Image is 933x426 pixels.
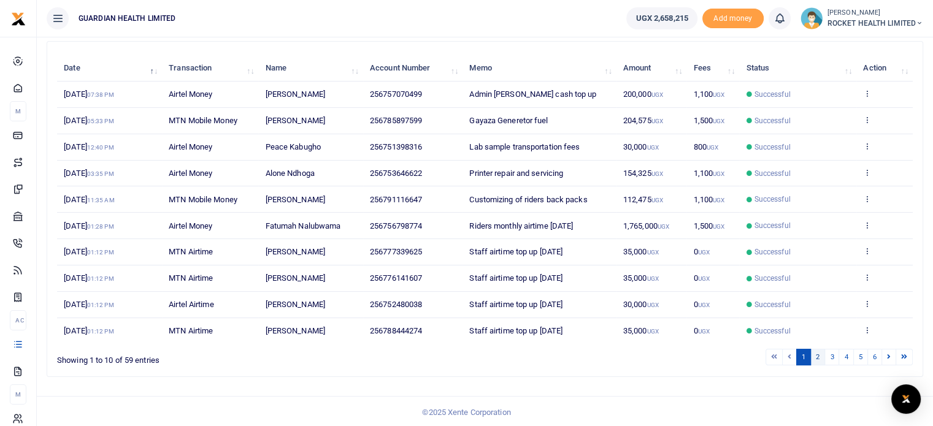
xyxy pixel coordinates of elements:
[713,118,724,124] small: UGX
[694,195,725,204] span: 1,100
[266,116,325,125] span: [PERSON_NAME]
[623,300,659,309] span: 30,000
[647,328,658,335] small: UGX
[623,247,659,256] span: 35,000
[266,169,315,178] span: Alone Ndhoga
[713,223,724,230] small: UGX
[698,328,710,335] small: UGX
[810,349,825,365] a: 2
[11,13,26,23] a: logo-small logo-large logo-large
[87,328,114,335] small: 01:12 PM
[463,55,616,82] th: Memo: activate to sort column ascending
[169,247,213,256] span: MTN Airtime
[623,169,663,178] span: 154,325
[651,91,663,98] small: UGX
[827,18,923,29] span: ROCKET HEALTH LIMITED
[754,299,791,310] span: Successful
[266,326,325,335] span: [PERSON_NAME]
[169,116,237,125] span: MTN Mobile Money
[87,223,114,230] small: 01:28 PM
[647,249,658,256] small: UGX
[266,273,325,283] span: [PERSON_NAME]
[651,197,663,203] small: UGX
[469,273,562,283] span: Staff airtime top up [DATE]
[266,89,325,99] span: [PERSON_NAME]
[694,221,725,230] span: 1,500
[827,8,923,18] small: [PERSON_NAME]
[623,273,659,283] span: 35,000
[469,221,573,230] span: Riders monthly airtime [DATE]
[647,275,658,282] small: UGX
[57,348,409,367] div: Showing 1 to 10 of 59 entries
[370,195,422,204] span: 256791116647
[64,273,113,283] span: [DATE]
[469,300,562,309] span: Staff airtime top up [DATE]
[867,349,882,365] a: 6
[694,247,710,256] span: 0
[74,13,180,24] span: GUARDIAN HEALTH LIMITED
[57,55,162,82] th: Date: activate to sort column descending
[370,326,422,335] span: 256788444274
[754,325,791,337] span: Successful
[162,55,258,82] th: Transaction: activate to sort column ascending
[87,170,114,177] small: 03:35 PM
[713,170,724,177] small: UGX
[801,7,823,29] img: profile-user
[824,349,839,365] a: 3
[651,118,663,124] small: UGX
[370,300,422,309] span: 256752480038
[169,169,212,178] span: Airtel Money
[370,89,422,99] span: 256757070499
[754,168,791,179] span: Successful
[623,221,669,230] span: 1,765,000
[87,144,114,151] small: 12:40 PM
[702,9,764,29] li: Toup your wallet
[635,12,688,25] span: UGX 2,658,215
[64,326,113,335] span: [DATE]
[713,91,724,98] small: UGX
[169,326,213,335] span: MTN Airtime
[694,89,725,99] span: 1,100
[796,349,811,365] a: 1
[647,302,658,308] small: UGX
[266,221,341,230] span: Fatumah Nalubwama
[469,142,580,151] span: Lab sample transportation fees
[370,247,422,256] span: 256777339625
[621,7,702,29] li: Wallet ballance
[698,249,710,256] small: UGX
[10,384,26,405] li: M
[169,89,212,99] span: Airtel Money
[169,195,237,204] span: MTN Mobile Money
[839,349,853,365] a: 4
[698,275,710,282] small: UGX
[754,115,791,126] span: Successful
[10,310,26,330] li: Ac
[469,169,563,178] span: Printer repair and servicing
[694,300,710,309] span: 0
[754,220,791,231] span: Successful
[694,169,725,178] span: 1,100
[469,89,596,99] span: Admin [PERSON_NAME] cash top up
[87,302,114,308] small: 01:12 PM
[64,89,113,99] span: [DATE]
[702,9,764,29] span: Add money
[370,273,422,283] span: 256776141607
[266,300,325,309] span: [PERSON_NAME]
[891,384,921,414] div: Open Intercom Messenger
[469,247,562,256] span: Staff airtime top up [DATE]
[739,55,856,82] th: Status: activate to sort column ascending
[64,221,113,230] span: [DATE]
[11,12,26,26] img: logo-small
[169,273,213,283] span: MTN Airtime
[469,195,587,204] span: Customizing of riders back packs
[169,221,212,230] span: Airtel Money
[623,89,663,99] span: 200,000
[623,326,659,335] span: 35,000
[754,246,791,257] span: Successful
[616,55,687,82] th: Amount: activate to sort column ascending
[713,197,724,203] small: UGX
[64,195,114,204] span: [DATE]
[64,169,113,178] span: [DATE]
[87,197,115,203] small: 11:35 AM
[10,101,26,121] li: M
